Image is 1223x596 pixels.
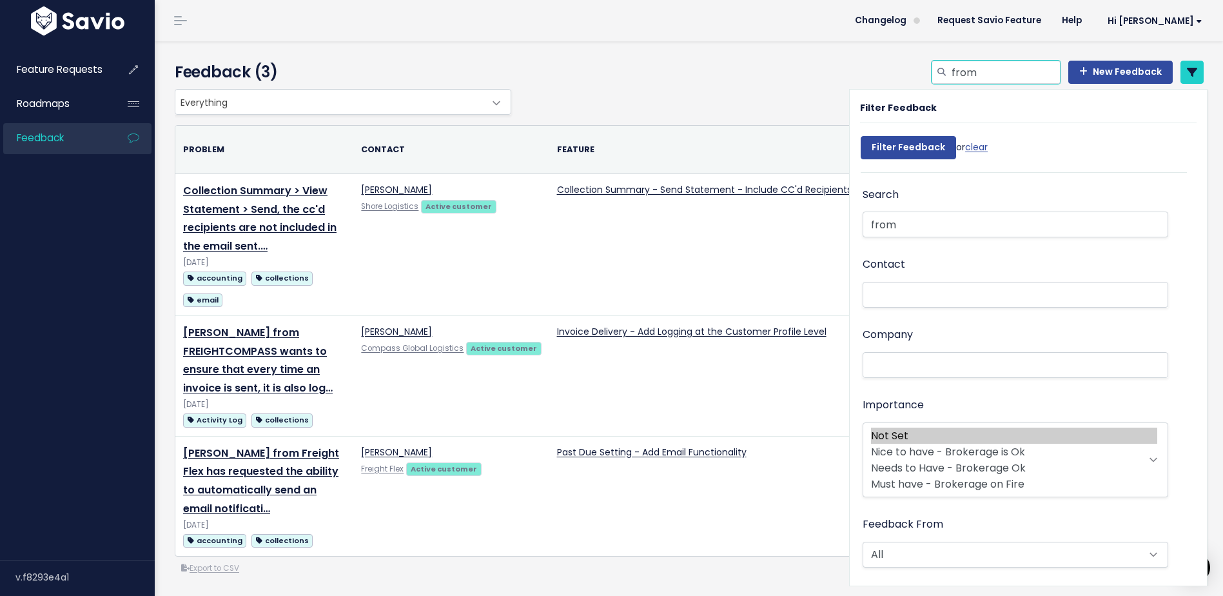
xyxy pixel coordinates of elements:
option: Nice to have - Brokerage is Ok [871,444,1157,460]
label: Contact [863,255,905,274]
a: Roadmaps [3,89,107,119]
span: collections [251,534,313,548]
strong: Filter Feedback [860,101,937,114]
option: Must have - Brokerage on Fire [871,476,1157,492]
img: logo-white.9d6f32f41409.svg [28,6,128,35]
a: Past Due Setting - Add Email Functionality [557,446,747,459]
a: accounting [183,270,246,286]
div: or [861,130,988,172]
input: Search Feedback [863,212,1168,237]
span: Feedback [17,131,64,144]
a: [PERSON_NAME] [361,446,432,459]
span: collections [251,413,313,427]
a: Compass Global Logistics [361,343,464,353]
a: accounting [183,532,246,548]
strong: Active customer [426,201,492,212]
span: Hi [PERSON_NAME] [1108,16,1202,26]
a: Collection Summary > View Statement > Send, the cc'd recipients are not included in the email sent.… [183,183,337,253]
th: Problem [175,126,353,174]
a: Active customer [421,199,496,212]
span: accounting [183,272,246,285]
label: Search [863,186,899,204]
option: Not Set [871,428,1157,444]
a: [PERSON_NAME] from Freight Flex has requested the ability to automatically send an email notificati… [183,446,339,516]
a: collections [251,412,313,428]
a: Hi [PERSON_NAME] [1092,11,1213,31]
span: email [183,293,222,307]
a: [PERSON_NAME] [361,325,432,338]
strong: Active customer [471,343,537,353]
input: Filter Feedback [861,136,956,159]
option: Needs to Have - Brokerage Ok [871,460,1157,476]
span: Feature Requests [17,63,103,76]
div: [DATE] [183,519,346,532]
div: [DATE] [183,398,346,412]
th: Contact [353,126,549,174]
a: Active customer [406,462,481,475]
a: [PERSON_NAME] [361,183,432,196]
a: collections [251,270,313,286]
span: accounting [183,534,246,548]
a: collections [251,532,313,548]
a: Shore Logistics [361,201,418,212]
strong: Active customer [411,464,477,474]
a: Export to CSV [181,563,239,573]
span: Activity Log [183,413,246,427]
span: Changelog [855,16,906,25]
label: Feedback From [863,515,943,534]
div: v.f8293e4a1 [15,561,155,594]
span: collections [251,272,313,285]
a: [PERSON_NAME] from FREIGHTCOMPASS wants to ensure that every time an invoice is sent, it is also ... [183,325,333,395]
span: Everything [175,89,511,115]
h4: Feedback (3) [175,61,505,84]
a: Feedback [3,123,107,153]
a: New Feedback [1068,61,1173,84]
input: Search feedback... [950,61,1061,84]
span: Roadmaps [17,97,70,110]
a: Request Savio Feature [927,11,1052,30]
a: Help [1052,11,1092,30]
div: [DATE] [183,256,346,270]
a: Feature Requests [3,55,107,84]
label: Importance [863,396,924,415]
a: Invoice Delivery - Add Logging at the Customer Profile Level [557,325,827,338]
a: Collection Summary - Send Statement - Include CC'd Recipients [557,183,852,196]
label: Company [863,326,913,344]
a: Activity Log [183,412,246,428]
th: Feature [549,126,859,174]
span: Everything [175,90,485,114]
a: email [183,292,222,308]
a: clear [965,141,988,154]
a: Freight Flex [361,464,404,474]
a: Active customer [466,341,541,354]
